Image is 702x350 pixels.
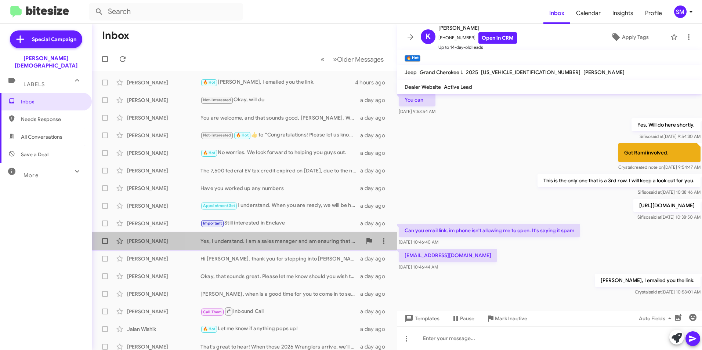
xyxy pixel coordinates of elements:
div: Okay, will do [200,96,360,104]
a: Insights [607,3,639,24]
button: SM [668,6,694,18]
p: [PERSON_NAME], I emailed you the link. [595,274,701,287]
div: Hi [PERSON_NAME], thank you for stopping into [PERSON_NAME] on 54. We have an extensive amount of... [200,255,360,262]
div: The 7,500 federal EV tax credit expired on [DATE], due to the new legislation into law in [DATE].... [200,167,360,174]
span: Appointment Set [203,203,235,208]
div: [PERSON_NAME] [127,132,200,139]
span: said at [648,214,661,220]
span: Templates [403,312,439,325]
span: All Conversations [21,133,62,141]
a: Profile [639,3,668,24]
span: Save a Deal [21,151,48,158]
div: [PERSON_NAME] [127,114,200,121]
span: Sifiso [DATE] 9:54:30 AM [640,134,701,139]
span: Apply Tags [622,30,649,44]
span: 🔥 Hot [236,133,249,138]
span: Not-Interested [203,98,231,102]
a: Calendar [570,3,607,24]
span: 2025 [466,69,478,76]
a: Special Campaign [10,30,82,48]
span: Dealer Website [405,84,441,90]
span: 🔥 Hot [203,150,216,155]
div: a day ago [360,308,391,315]
button: Auto Fields [633,312,680,325]
span: Crystal [DATE] 9:54:47 AM [618,164,701,170]
div: [PERSON_NAME] [127,237,200,245]
nav: Page navigation example [316,52,388,67]
button: Next [329,52,388,67]
span: Older Messages [337,55,384,63]
span: [US_VEHICLE_IDENTIFICATION_NUMBER] [481,69,580,76]
span: 🔥 Hot [203,327,216,331]
a: Open in CRM [478,32,517,44]
div: [PERSON_NAME] [127,185,200,192]
span: said at [649,289,662,295]
span: Grand Cherokee L [420,69,463,76]
div: [PERSON_NAME] [127,79,200,86]
div: a day ago [360,290,391,298]
div: a day ago [360,149,391,157]
p: Can you email link, im phone isn't allowing me to open. It's saying it spam [399,224,580,237]
span: « [321,55,325,64]
span: [PERSON_NAME] [438,23,517,32]
span: Needs Response [21,116,83,123]
div: No worries. We look forward to helping you guys out. [200,149,360,157]
span: K [426,31,431,43]
div: [PERSON_NAME], I emailed you the link. [200,78,355,87]
p: This is the only one that is a 3rd row. I will keep a look out for you. [538,174,701,187]
div: [PERSON_NAME], when is a good time for you to come in to see and test drive this Jeep? [200,290,360,298]
div: [PERSON_NAME] [127,149,200,157]
div: 4 hours ago [355,79,391,86]
span: Auto Fields [639,312,674,325]
div: [PERSON_NAME] [127,167,200,174]
span: 🔥 Hot [203,80,216,85]
button: Pause [445,312,480,325]
div: Inbound Call [200,307,360,316]
span: Pause [460,312,474,325]
h1: Inbox [102,30,129,41]
div: [PERSON_NAME] [127,308,200,315]
span: [DATE] 9:53:54 AM [399,109,435,114]
span: created note on [632,164,664,170]
div: Let me know if anything pops up! [200,325,360,333]
span: Inbox [21,98,83,105]
span: Sifiso [DATE] 10:38:50 AM [637,214,701,220]
div: You are welcome, and that sounds good, [PERSON_NAME]. We are here to assist you when you are ready. [200,114,360,121]
div: Yes, I understand. I am a sales manager and am ensuring that you have the information needed to m... [200,237,362,245]
div: I understand. When you are ready, we will be here to assist you. [200,201,360,210]
input: Search [89,3,243,21]
div: [PERSON_NAME] [127,96,200,104]
div: a day ago [360,273,391,280]
div: ​👍​ to “ Congratulations! Please let us know if there is anything that we can do to help with in ... [200,131,360,139]
span: Active Lead [444,84,472,90]
span: said at [651,134,663,139]
span: Sifiso [DATE] 10:38:46 AM [638,189,701,195]
small: 🔥 Hot [405,55,420,62]
div: a day ago [360,167,391,174]
div: a day ago [360,96,391,104]
div: a day ago [360,185,391,192]
button: Apply Tags [592,30,667,44]
div: a day ago [360,114,391,121]
div: a day ago [360,132,391,139]
div: SM [674,6,687,18]
div: [PERSON_NAME] [127,220,200,227]
div: a day ago [360,255,391,262]
div: [PERSON_NAME] [127,273,200,280]
p: Yes, Will do here shortly. [632,118,701,131]
span: [DATE] 10:46:40 AM [399,239,438,245]
span: Up to 14-day-old leads [438,44,517,51]
span: Special Campaign [32,36,76,43]
span: [DATE] 10:46:44 AM [399,264,438,270]
p: [EMAIL_ADDRESS][DOMAIN_NAME] [399,249,497,262]
a: Inbox [543,3,570,24]
div: Jalan Wishik [127,325,200,333]
button: Previous [316,52,329,67]
p: Got Rami involved. [618,143,701,162]
span: Crystal [DATE] 10:58:01 AM [635,289,701,295]
p: [URL][DOMAIN_NAME] [633,199,701,212]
